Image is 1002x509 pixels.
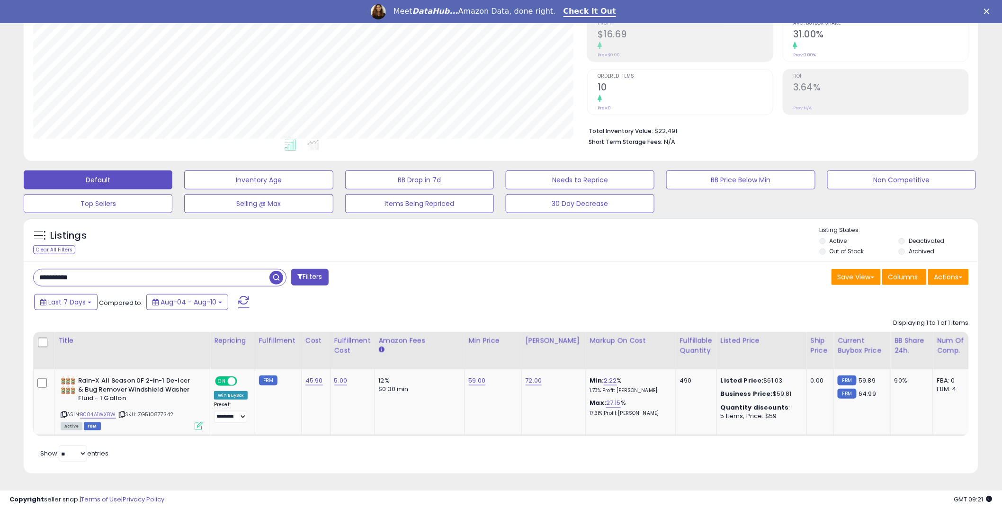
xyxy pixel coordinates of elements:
h2: 31.00% [793,29,968,42]
div: Close [984,9,993,14]
span: FBM [84,422,101,430]
b: Business Price: [721,389,773,398]
div: Preset: [214,402,248,423]
div: Fulfillment [259,336,297,346]
span: ROI [793,74,968,79]
a: 59.00 [469,376,486,385]
span: Compared to: [99,298,143,307]
span: OFF [236,377,251,385]
div: : [721,403,799,412]
button: Needs to Reprice [506,170,654,189]
div: Min Price [469,336,518,346]
label: Out of Stock [830,247,864,255]
b: Min: [590,376,604,385]
div: ASIN: [61,376,203,429]
b: Rain-X All Season 0F 2-in-1 De-Icer & Bug Remover Windshield Washer Fluid - 1 Gallon [78,376,193,405]
button: Actions [928,269,969,285]
button: Default [24,170,172,189]
span: Last 7 Days [48,297,86,307]
p: 17.31% Profit [PERSON_NAME] [590,410,669,417]
h2: 3.64% [793,82,968,95]
button: Items Being Repriced [345,194,494,213]
div: Clear All Filters [33,245,75,254]
button: Selling @ Max [184,194,333,213]
span: Show: entries [40,449,108,458]
th: The percentage added to the cost of goods (COGS) that forms the calculator for Min & Max prices. [586,332,676,369]
small: Amazon Fees. [379,346,385,354]
span: N/A [664,137,675,146]
span: Aug-04 - Aug-10 [161,297,216,307]
div: seller snap | | [9,495,164,504]
div: Displaying 1 to 1 of 1 items [894,319,969,328]
strong: Copyright [9,495,44,504]
a: Terms of Use [81,495,121,504]
span: Ordered Items [598,74,773,79]
a: 5.00 [334,376,348,385]
b: Max: [590,398,607,407]
i: DataHub... [412,7,458,16]
b: Short Term Storage Fees: [589,138,662,146]
div: $0.30 min [379,385,457,393]
a: 27.15 [606,398,621,408]
a: Check It Out [564,7,617,17]
span: 64.99 [859,389,877,398]
button: Columns [882,269,927,285]
div: FBM: 4 [937,385,968,393]
span: All listings currently available for purchase on Amazon [61,422,82,430]
span: 59.89 [859,376,876,385]
div: % [590,399,669,416]
small: FBM [838,389,856,399]
div: Amazon Fees [379,336,461,346]
div: Num of Comp. [937,336,972,356]
button: Aug-04 - Aug-10 [146,294,228,310]
button: BB Price Below Min [666,170,815,189]
p: 1.73% Profit [PERSON_NAME] [590,387,669,394]
button: Non Competitive [827,170,976,189]
a: B004A1WX8W [80,411,116,419]
div: Title [58,336,206,346]
small: Prev: $0.00 [598,52,620,58]
div: 90% [895,376,926,385]
div: Fulfillable Quantity [680,336,713,356]
div: $61.03 [721,376,799,385]
b: Quantity discounts [721,403,789,412]
small: Prev: N/A [793,105,812,111]
label: Deactivated [909,237,944,245]
div: Repricing [214,336,251,346]
b: Listed Price: [721,376,764,385]
small: FBM [259,375,277,385]
small: Prev: 0 [598,105,611,111]
div: Current Buybox Price [838,336,886,356]
div: 490 [680,376,709,385]
a: 45.90 [305,376,323,385]
button: Inventory Age [184,170,333,189]
a: 2.22 [604,376,617,385]
li: $22,491 [589,125,962,136]
div: [PERSON_NAME] [526,336,582,346]
div: 12% [379,376,457,385]
h2: 10 [598,82,773,95]
button: Top Sellers [24,194,172,213]
span: Avg. Buybox Share [793,21,968,26]
b: Total Inventory Value: [589,127,653,135]
div: Markup on Cost [590,336,672,346]
div: Cost [305,336,326,346]
p: Listing States: [820,226,978,235]
div: FBA: 0 [937,376,968,385]
label: Active [830,237,847,245]
button: Last 7 Days [34,294,98,310]
a: Privacy Policy [123,495,164,504]
span: 2025-08-18 09:21 GMT [954,495,993,504]
small: Prev: 0.00% [793,52,816,58]
span: Columns [888,272,918,282]
a: 72.00 [526,376,542,385]
div: Meet Amazon Data, done right. [394,7,556,16]
div: BB Share 24h. [895,336,929,356]
div: 5 Items, Price: $59 [721,412,799,420]
h5: Listings [50,229,87,242]
div: % [590,376,669,394]
div: 0.00 [811,376,826,385]
button: 30 Day Decrease [506,194,654,213]
div: $59.81 [721,390,799,398]
button: Save View [832,269,881,285]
